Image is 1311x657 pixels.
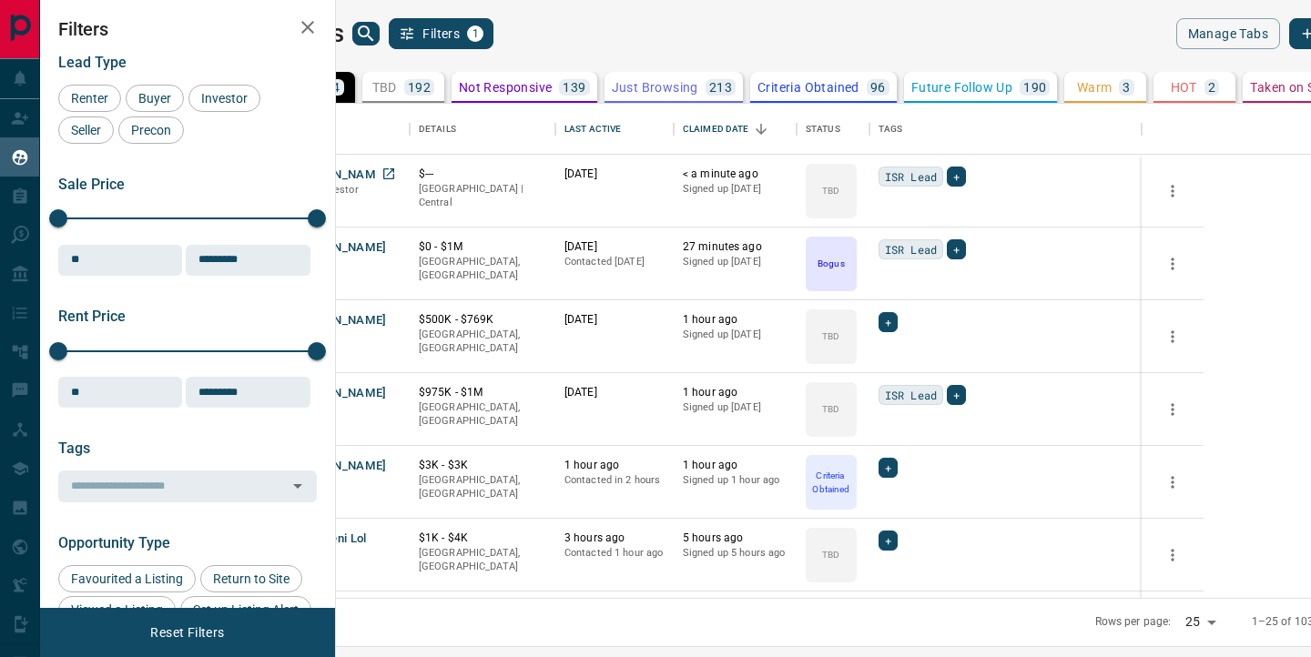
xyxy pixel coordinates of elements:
[65,571,189,586] span: Favourited a Listing
[1176,18,1280,49] button: Manage Tabs
[564,239,665,255] p: [DATE]
[132,91,178,106] span: Buyer
[674,104,797,155] div: Claimed Date
[683,182,788,197] p: Signed up [DATE]
[806,104,840,155] div: Status
[419,312,546,328] p: $500K - $769K
[822,402,839,416] p: TBD
[65,123,107,137] span: Seller
[188,85,260,112] div: Investor
[419,182,546,210] p: [GEOGRAPHIC_DATA] | Central
[564,546,665,561] p: Contacted 1 hour ago
[58,440,90,457] span: Tags
[65,91,115,106] span: Renter
[419,167,546,182] p: $---
[822,184,839,197] p: TBD
[953,167,960,186] span: +
[419,255,546,283] p: [GEOGRAPHIC_DATA], [GEOGRAPHIC_DATA]
[564,167,665,182] p: [DATE]
[1208,81,1215,94] p: 2
[58,54,127,71] span: Lead Type
[564,531,665,546] p: 3 hours ago
[879,458,898,478] div: +
[953,240,960,258] span: +
[1077,81,1113,94] p: Warm
[207,571,296,586] span: Return to Site
[683,473,788,488] p: Signed up 1 hour ago
[285,473,310,499] button: Open
[947,385,966,405] div: +
[683,104,749,155] div: Claimed Date
[291,458,387,475] button: [PERSON_NAME]
[683,458,788,473] p: 1 hour ago
[822,329,839,343] p: TBD
[1159,250,1186,278] button: more
[459,81,553,94] p: Not Responsive
[1178,609,1222,635] div: 25
[58,85,121,112] div: Renter
[808,469,855,496] p: Criteria Obtained
[118,116,184,144] div: Precon
[419,385,546,400] p: $975K - $1M
[419,400,546,429] p: [GEOGRAPHIC_DATA], [GEOGRAPHIC_DATA]
[291,167,387,184] button: [PERSON_NAME]
[58,596,176,623] div: Viewed a Listing
[564,104,621,155] div: Last Active
[683,385,788,400] p: 1 hour ago
[1159,469,1186,496] button: more
[885,313,891,331] span: +
[1159,323,1186,350] button: more
[419,104,456,155] div: Details
[564,312,665,328] p: [DATE]
[419,239,546,255] p: $0 - $1M
[757,81,859,94] p: Criteria Obtained
[419,473,546,501] p: [GEOGRAPHIC_DATA], [GEOGRAPHIC_DATA]
[869,104,1143,155] div: Tags
[879,312,898,332] div: +
[564,458,665,473] p: 1 hour ago
[58,176,125,193] span: Sale Price
[564,473,665,488] p: Contacted in 2 hours
[195,91,254,106] span: Investor
[125,123,178,137] span: Precon
[282,104,410,155] div: Name
[683,239,788,255] p: 27 minutes ago
[947,239,966,259] div: +
[1095,614,1172,630] p: Rows per page:
[709,81,732,94] p: 213
[200,565,302,592] div: Return to Site
[885,386,937,404] span: ISR Lead
[879,104,903,155] div: Tags
[58,18,317,40] h2: Filters
[126,85,184,112] div: Buyer
[291,239,387,257] button: [PERSON_NAME]
[138,617,236,648] button: Reset Filters
[885,531,891,550] span: +
[187,602,305,617] span: Set up Listing Alert
[58,308,126,325] span: Rent Price
[911,81,1012,94] p: Future Follow Up
[822,548,839,561] p: TBD
[58,565,196,592] div: Favourited a Listing
[748,116,774,142] button: Sort
[683,400,788,415] p: Signed up [DATE]
[1159,541,1186,569] button: more
[419,546,546,574] p: [GEOGRAPHIC_DATA], [GEOGRAPHIC_DATA]
[885,459,891,477] span: +
[870,81,886,94] p: 96
[1171,81,1197,94] p: HOT
[683,312,788,328] p: 1 hour ago
[683,328,788,342] p: Signed up [DATE]
[1023,81,1046,94] p: 190
[953,386,960,404] span: +
[291,385,387,402] button: [PERSON_NAME]
[683,546,788,561] p: Signed up 5 hours ago
[947,167,966,187] div: +
[683,167,788,182] p: < a minute ago
[291,312,387,329] button: [PERSON_NAME]
[555,104,674,155] div: Last Active
[797,104,869,155] div: Status
[564,255,665,269] p: Contacted [DATE]
[1159,177,1186,205] button: more
[564,385,665,400] p: [DATE]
